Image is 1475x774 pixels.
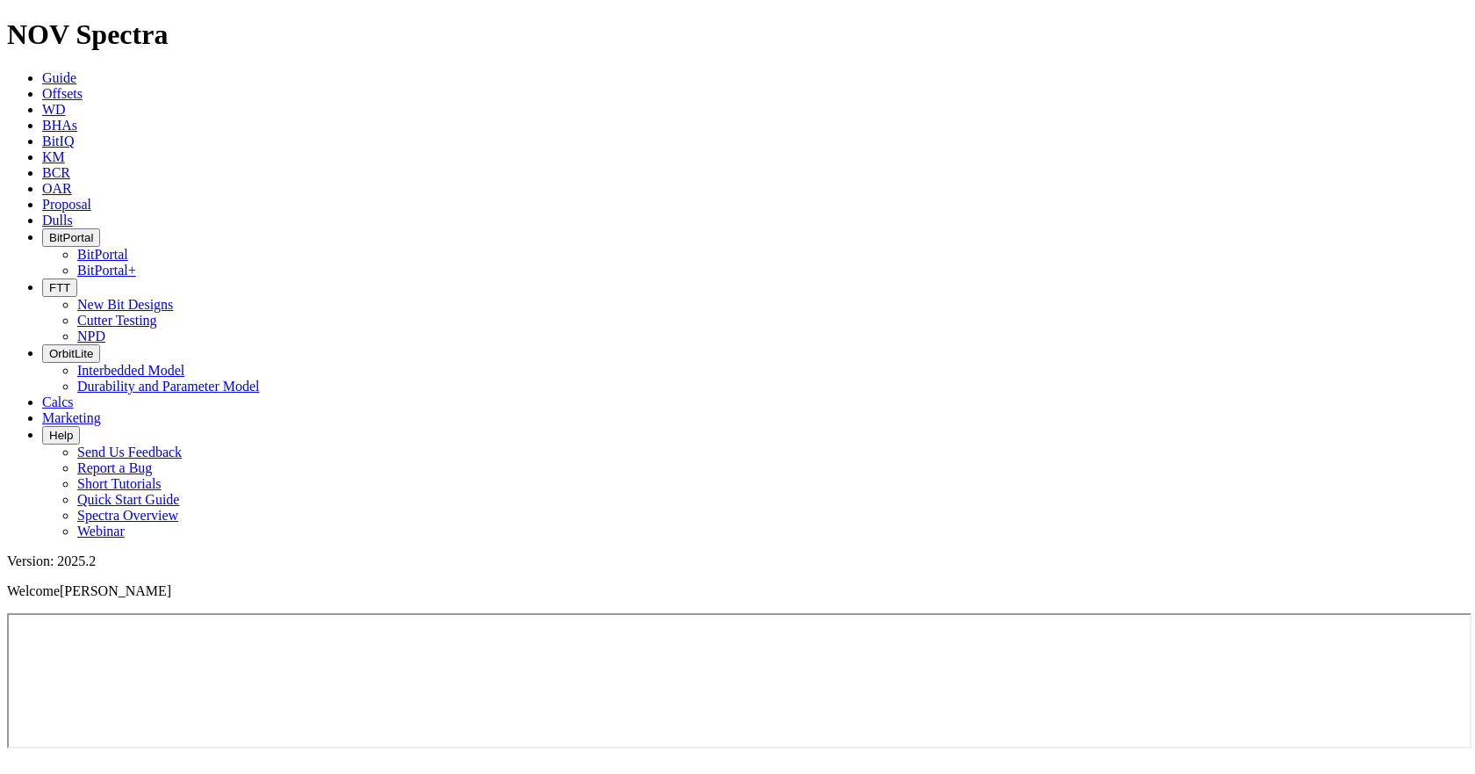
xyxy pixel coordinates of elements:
a: Webinar [77,524,125,539]
a: Quick Start Guide [77,492,179,507]
span: OrbitLite [49,347,93,360]
a: BitPortal+ [77,263,136,278]
a: Calcs [42,394,74,409]
a: BHAs [42,118,77,133]
a: WD [42,102,66,117]
a: Durability and Parameter Model [77,379,260,394]
a: New Bit Designs [77,297,173,312]
a: Short Tutorials [77,476,162,491]
a: BitIQ [42,134,74,148]
a: Guide [42,70,76,85]
span: BitPortal [49,231,93,244]
a: Marketing [42,410,101,425]
a: OAR [42,181,72,196]
a: Interbedded Model [77,363,184,378]
button: BitPortal [42,228,100,247]
span: Help [49,429,73,442]
h1: NOV Spectra [7,18,1468,51]
a: BCR [42,165,70,180]
a: Proposal [42,197,91,212]
button: OrbitLite [42,344,100,363]
a: NPD [77,329,105,344]
a: Report a Bug [77,460,152,475]
div: Version: 2025.2 [7,553,1468,569]
p: Welcome [7,583,1468,599]
span: [PERSON_NAME] [60,583,171,598]
button: Help [42,426,80,445]
span: FTT [49,281,70,294]
a: Dulls [42,213,73,228]
a: Offsets [42,86,83,101]
a: KM [42,149,65,164]
a: Send Us Feedback [77,445,182,459]
a: Spectra Overview [77,508,178,523]
a: BitPortal [77,247,128,262]
a: Cutter Testing [77,313,157,328]
button: FTT [42,278,77,297]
